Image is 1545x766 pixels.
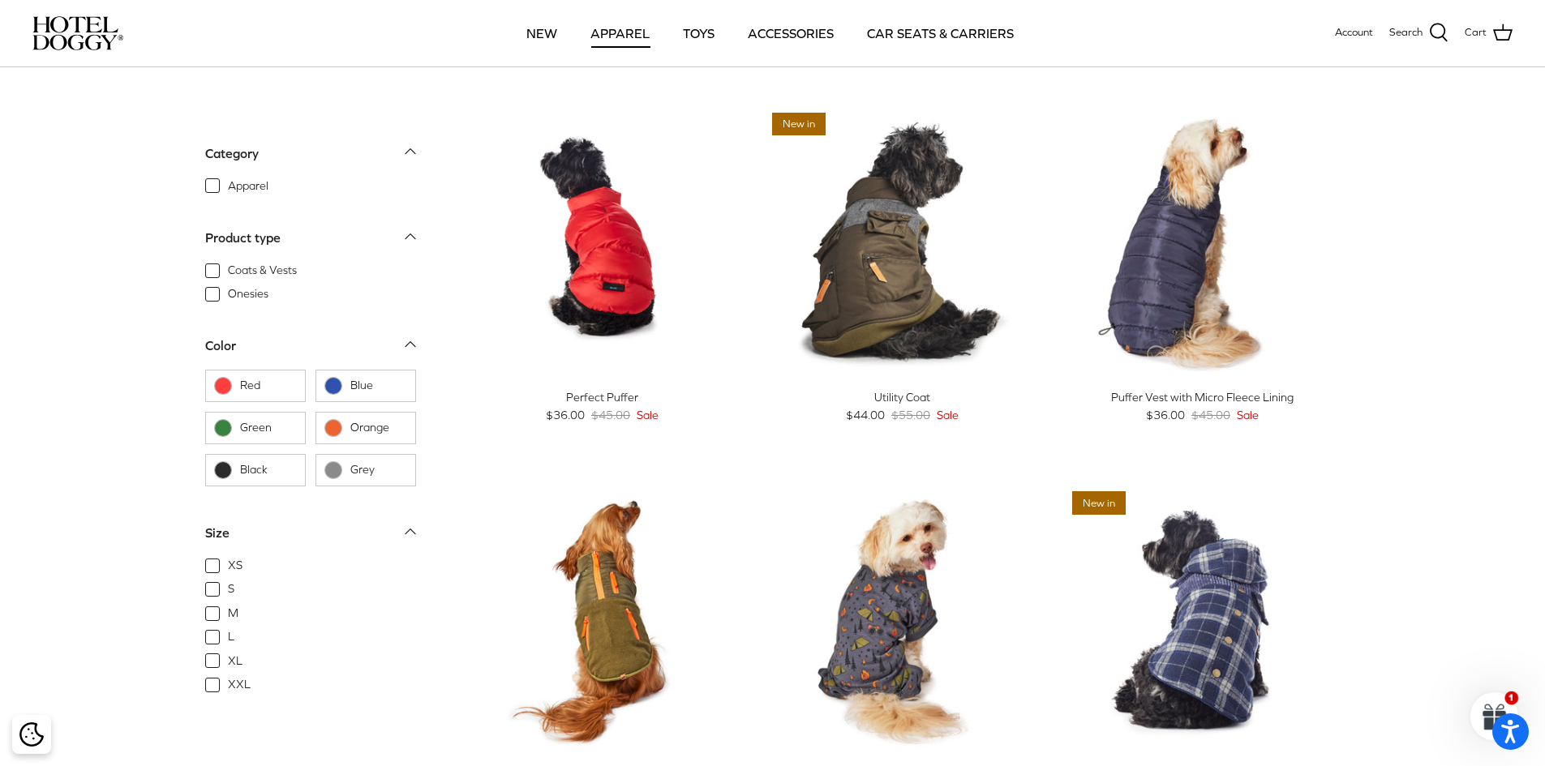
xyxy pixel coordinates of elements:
span: Sale [1237,406,1259,424]
a: Category [205,140,416,177]
span: Blue [350,378,407,394]
a: CAR SEATS & CARRIERS [852,6,1028,61]
span: Red [240,378,297,394]
span: Sale [937,406,959,424]
span: M [228,605,238,621]
span: $55.00 [891,406,930,424]
div: Color [205,336,236,357]
span: L [228,629,234,645]
a: ACCESSORIES [733,6,848,61]
a: TOYS [668,6,729,61]
a: Utility Coat $44.00 $55.00 Sale [764,388,1040,425]
span: Orange [350,420,407,436]
a: Camping Onesie [764,483,1040,759]
div: Cookie policy [12,715,51,754]
span: Grey [350,462,407,478]
a: Melton Plaid Corduroy Vest with Hood [1064,483,1340,759]
span: Onesies [228,286,268,302]
span: 20% off [473,113,530,136]
div: Category [205,143,259,164]
span: 15% off [772,491,830,515]
a: Account [1335,24,1373,41]
span: Black [240,462,297,478]
a: NEW [512,6,572,61]
img: hoteldoggycom [32,16,123,50]
div: Product type [205,227,281,248]
a: Perfect Puffer [465,105,740,380]
a: Search [1389,23,1448,44]
span: Search [1389,24,1423,41]
a: Perfect Puffer $36.00 $45.00 Sale [465,388,740,425]
div: Size [205,523,230,544]
div: Primary navigation [241,6,1299,61]
span: New in [1072,491,1126,515]
span: Coats & Vests [228,262,297,278]
a: Color [205,333,416,370]
span: Green [240,420,297,436]
span: Cart [1465,24,1487,41]
a: Size [205,520,416,556]
span: $45.00 [1191,406,1230,424]
a: Cart [1465,23,1513,44]
span: Apparel [228,178,268,194]
div: Perfect Puffer [465,388,740,406]
span: $44.00 [846,406,885,424]
span: $45.00 [591,406,630,424]
div: Puffer Vest with Micro Fleece Lining [1064,388,1340,406]
span: $36.00 [546,406,585,424]
span: 20% off [1072,113,1130,136]
span: XS [228,558,242,574]
img: Cookie policy [19,722,44,747]
div: Utility Coat [764,388,1040,406]
span: XXL [228,677,251,693]
span: XL [228,653,242,669]
button: Cookie policy [17,721,45,749]
a: APPAREL [576,6,664,61]
span: Sale [637,406,659,424]
a: Product type [205,225,416,261]
span: 20% off [473,491,530,515]
a: Puffer Vest with Micro Fleece Lining [1064,105,1340,380]
span: S [228,581,234,597]
span: New in [772,113,826,136]
a: Puffer Vest with Micro Fleece Lining $36.00 $45.00 Sale [1064,388,1340,425]
a: Utility Coat [764,105,1040,380]
span: Account [1335,26,1373,38]
span: $36.00 [1146,406,1185,424]
a: Micro Fleece Vest [465,483,740,759]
